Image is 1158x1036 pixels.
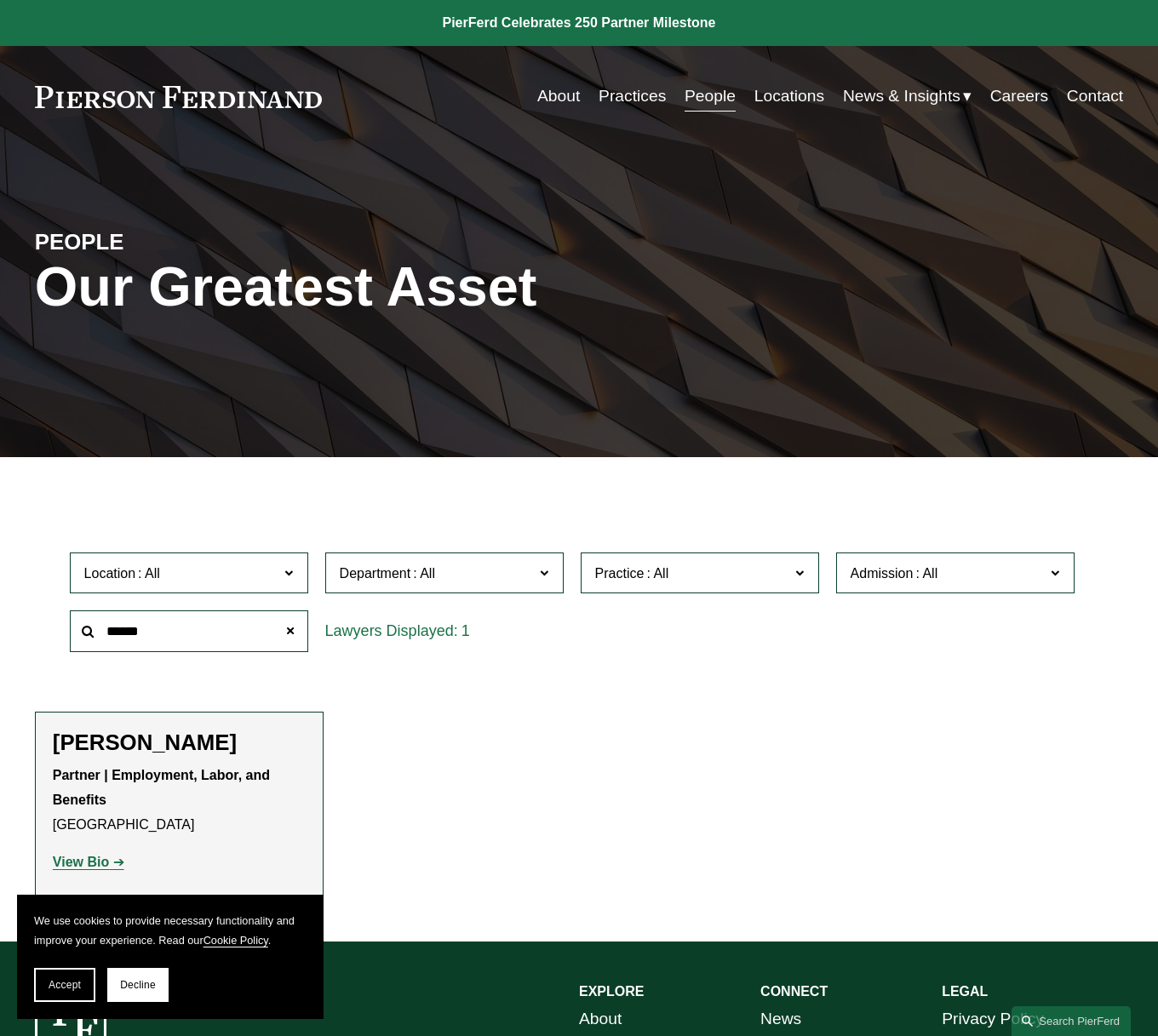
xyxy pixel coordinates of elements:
[34,968,95,1002] button: Accept
[942,1005,1044,1034] a: Privacy Policy
[990,80,1048,113] a: Careers
[340,566,411,581] span: Department
[599,80,666,113] a: Practices
[35,228,307,256] h4: PEOPLE
[760,984,828,999] strong: CONNECT
[942,984,988,999] strong: LEGAL
[595,566,645,581] span: Practice
[685,80,736,113] a: People
[84,566,136,581] span: Location
[843,82,960,112] span: News & Insights
[49,979,81,991] span: Accept
[461,622,470,639] span: 1
[35,255,760,318] h1: Our Greatest Asset
[53,855,109,869] strong: View Bio
[53,768,274,807] strong: Partner | Employment, Labor, and Benefits
[843,80,972,113] a: folder dropdown
[1067,80,1123,113] a: Contact
[53,730,306,756] h2: [PERSON_NAME]
[120,979,156,991] span: Decline
[17,895,324,1019] section: Cookie banner
[1012,1006,1131,1036] a: Search this site
[760,1005,801,1034] a: News
[53,855,124,869] a: View Bio
[754,80,824,113] a: Locations
[579,1005,622,1034] a: About
[34,912,307,951] p: We use cookies to provide necessary functionality and improve your experience. Read our .
[579,984,644,999] strong: EXPLORE
[204,934,268,947] a: Cookie Policy
[53,764,306,837] p: [GEOGRAPHIC_DATA]
[851,566,914,581] span: Admission
[537,80,580,113] a: About
[107,968,169,1002] button: Decline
